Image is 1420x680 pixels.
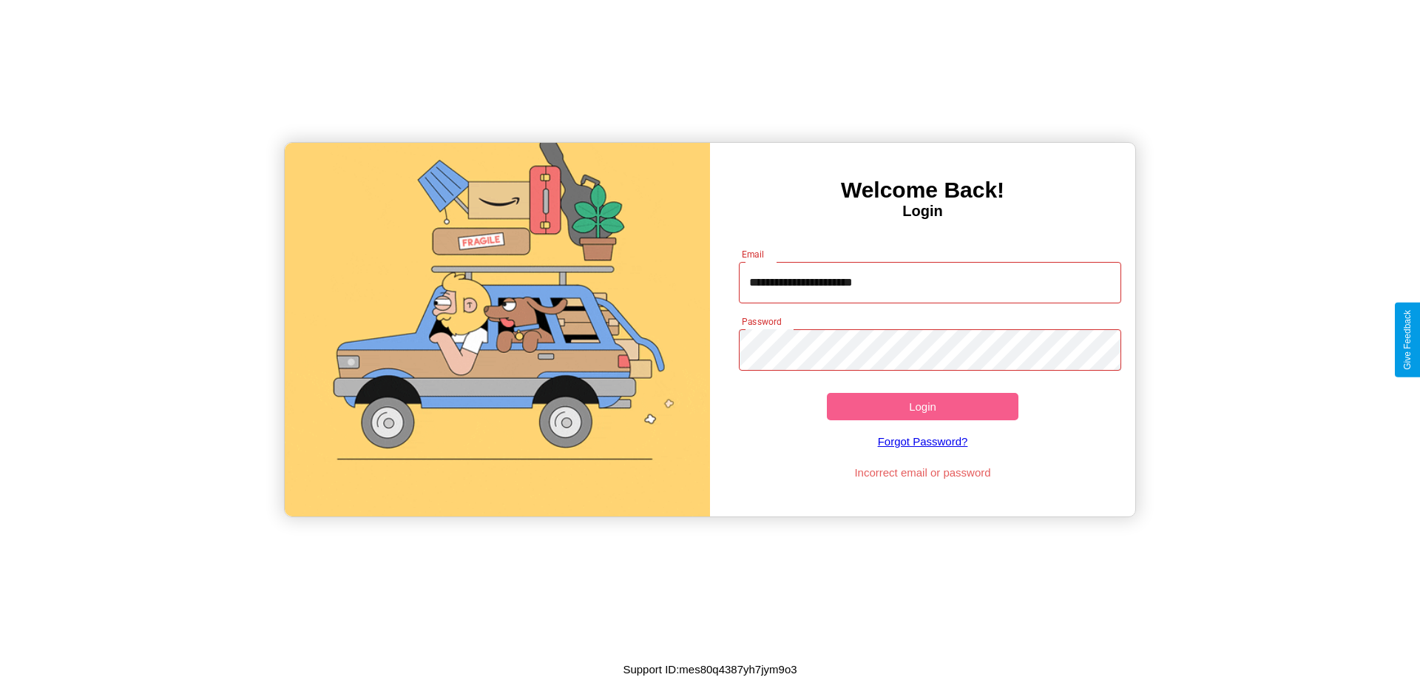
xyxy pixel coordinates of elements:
label: Password [742,315,781,328]
button: Login [827,393,1018,420]
p: Support ID: mes80q4387yh7jym9o3 [623,659,797,679]
a: Forgot Password? [731,420,1115,462]
label: Email [742,248,765,260]
h4: Login [710,203,1135,220]
p: Incorrect email or password [731,462,1115,482]
h3: Welcome Back! [710,178,1135,203]
img: gif [285,143,710,516]
div: Give Feedback [1402,310,1413,370]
